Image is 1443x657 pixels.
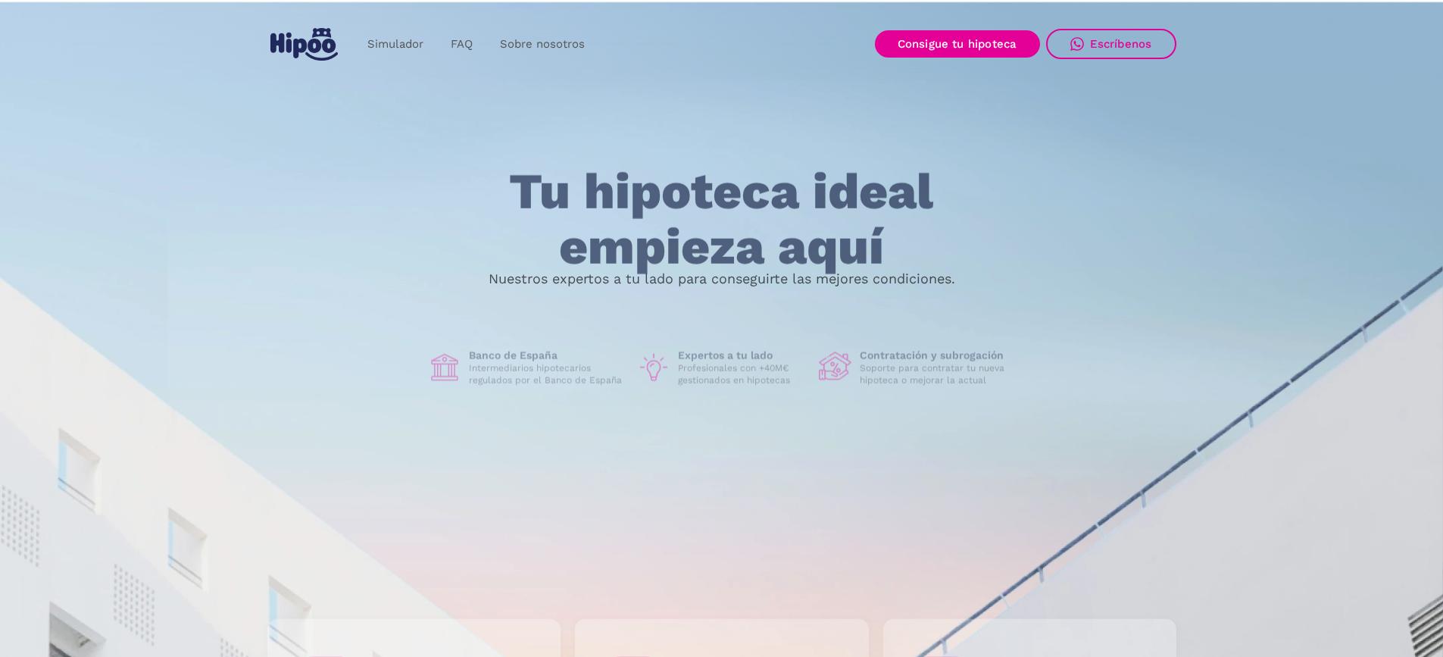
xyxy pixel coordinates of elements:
a: Consigue tu hipoteca [875,30,1040,58]
h1: Contratación y subrogación [860,349,1016,362]
p: Nuestros expertos a tu lado para conseguirte las mejores condiciones. [489,273,955,285]
h1: Tu hipoteca ideal empieza aquí [434,164,1008,274]
a: home [267,22,342,67]
h1: Expertos a tu lado [678,349,807,362]
a: Sobre nosotros [486,30,598,59]
a: Escríbenos [1046,29,1176,59]
p: Intermediarios hipotecarios regulados por el Banco de España [469,362,625,386]
a: FAQ [437,30,486,59]
div: Escríbenos [1090,37,1152,51]
h1: Banco de España [469,349,625,362]
p: Soporte para contratar tu nueva hipoteca o mejorar la actual [860,362,1016,386]
p: Profesionales con +40M€ gestionados en hipotecas [678,362,807,386]
a: Simulador [354,30,437,59]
